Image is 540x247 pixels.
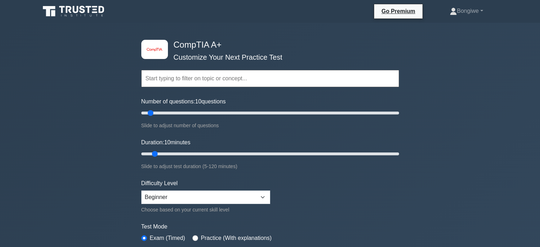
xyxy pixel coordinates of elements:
label: Duration: minutes [141,138,191,147]
label: Exam (Timed) [150,234,185,242]
div: Slide to adjust test duration (5-120 minutes) [141,162,399,171]
label: Test Mode [141,222,399,231]
div: Slide to adjust number of questions [141,121,399,130]
div: Choose based on your current skill level [141,205,270,214]
input: Start typing to filter on topic or concept... [141,70,399,87]
a: Bongiwe [433,4,500,18]
label: Number of questions: questions [141,97,226,106]
a: Go Premium [377,7,419,16]
span: 10 [164,139,170,145]
span: 10 [195,98,202,104]
h4: CompTIA A+ [171,40,364,50]
label: Practice (With explanations) [201,234,272,242]
label: Difficulty Level [141,179,178,188]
